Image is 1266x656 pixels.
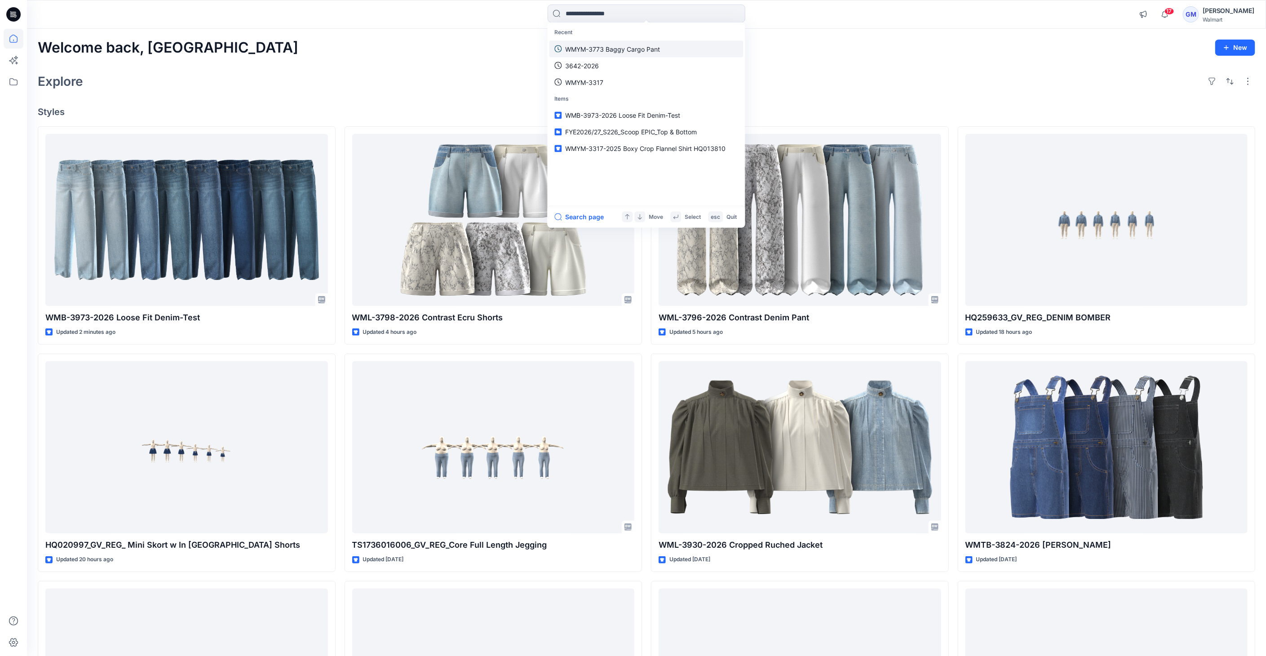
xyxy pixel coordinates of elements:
[659,361,941,534] a: WML-3930-2026 Cropped Ruched Jacket
[976,328,1032,337] p: Updated 18 hours ago
[727,212,737,222] p: Quit
[965,134,1248,306] a: HQ259633_GV_REG_DENIM BOMBER
[549,90,744,107] p: Items
[38,106,1255,117] h4: Styles
[549,107,744,124] a: WMB-3973-2026 Loose Fit Denim-Test
[1183,6,1199,22] div: GM
[1203,16,1255,23] div: Walmart
[965,361,1248,534] a: WMTB-3824-2026 Shortall
[549,74,744,90] a: WMYM-3317
[549,57,744,74] a: 3642-2026
[549,24,744,41] p: Recent
[566,44,660,53] p: WMYM-3773 Baggy Cargo Pant
[659,134,941,306] a: WML-3796-2026 Contrast Denim Pant
[659,539,941,551] p: WML-3930-2026 Cropped Ruched Jacket
[1203,5,1255,16] div: [PERSON_NAME]
[659,311,941,324] p: WML-3796-2026 Contrast Denim Pant
[685,212,701,222] p: Select
[352,134,635,306] a: WML-3798-2026 Contrast Ecru Shorts
[965,539,1248,551] p: WMTB-3824-2026 [PERSON_NAME]
[649,212,664,222] p: Move
[1215,40,1255,56] button: New
[555,212,604,222] button: Search page
[669,328,723,337] p: Updated 5 hours ago
[549,140,744,157] a: WMYM-3317-2025 Boxy Crop Flannel Shirt HQ013810
[566,61,599,70] p: 3642-2026
[669,555,710,564] p: Updated [DATE]
[45,134,328,306] a: WMB-3973-2026 Loose Fit Denim-Test
[363,555,404,564] p: Updated [DATE]
[965,311,1248,324] p: HQ259633_GV_REG_DENIM BOMBER
[566,111,681,119] span: WMB-3973-2026 Loose Fit Denim-Test
[45,361,328,534] a: HQ020997_GV_REG_ Mini Skort w In Jersey Shorts
[38,74,83,89] h2: Explore
[352,539,635,551] p: TS1736016006_GV_REG_Core Full Length Jegging
[711,212,721,222] p: esc
[352,311,635,324] p: WML-3798-2026 Contrast Ecru Shorts
[566,77,604,87] p: WMYM-3317
[976,555,1017,564] p: Updated [DATE]
[352,361,635,534] a: TS1736016006_GV_REG_Core Full Length Jegging
[56,555,113,564] p: Updated 20 hours ago
[549,40,744,57] a: WMYM-3773 Baggy Cargo Pant
[45,311,328,324] p: WMB-3973-2026 Loose Fit Denim-Test
[363,328,417,337] p: Updated 4 hours ago
[45,539,328,551] p: HQ020997_GV_REG_ Mini Skort w In [GEOGRAPHIC_DATA] Shorts
[566,145,726,152] span: WMYM-3317-2025 Boxy Crop Flannel Shirt HQ013810
[566,128,697,136] span: FYE2026/27_S226_Scoop EPIC_Top & Bottom
[38,40,298,56] h2: Welcome back, [GEOGRAPHIC_DATA]
[549,124,744,140] a: FYE2026/27_S226_Scoop EPIC_Top & Bottom
[1164,8,1174,15] span: 17
[56,328,115,337] p: Updated 2 minutes ago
